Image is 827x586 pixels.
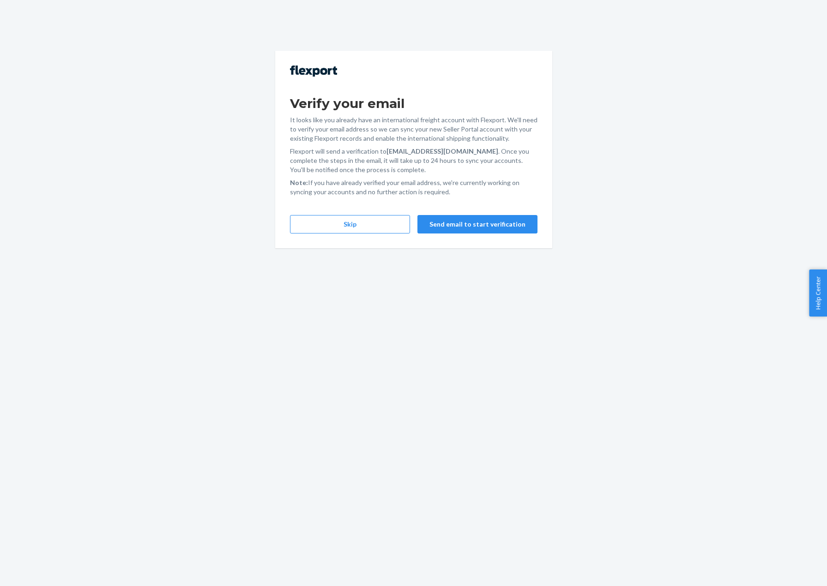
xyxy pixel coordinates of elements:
strong: Note: [290,179,308,186]
p: If you have already verified your email address, we're currently working on syncing your accounts... [290,178,537,197]
h1: Verify your email [290,95,537,112]
button: Help Center [809,269,827,317]
button: Skip [290,215,410,233]
img: Flexport logo [290,66,337,77]
p: It looks like you already have an international freight account with Flexport. We'll need to veri... [290,115,537,143]
p: Flexport will send a verification to . Once you complete the steps in the email, it will take up ... [290,147,537,174]
strong: [EMAIL_ADDRESS][DOMAIN_NAME] [386,147,498,155]
button: Send email to start verification [417,215,537,233]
